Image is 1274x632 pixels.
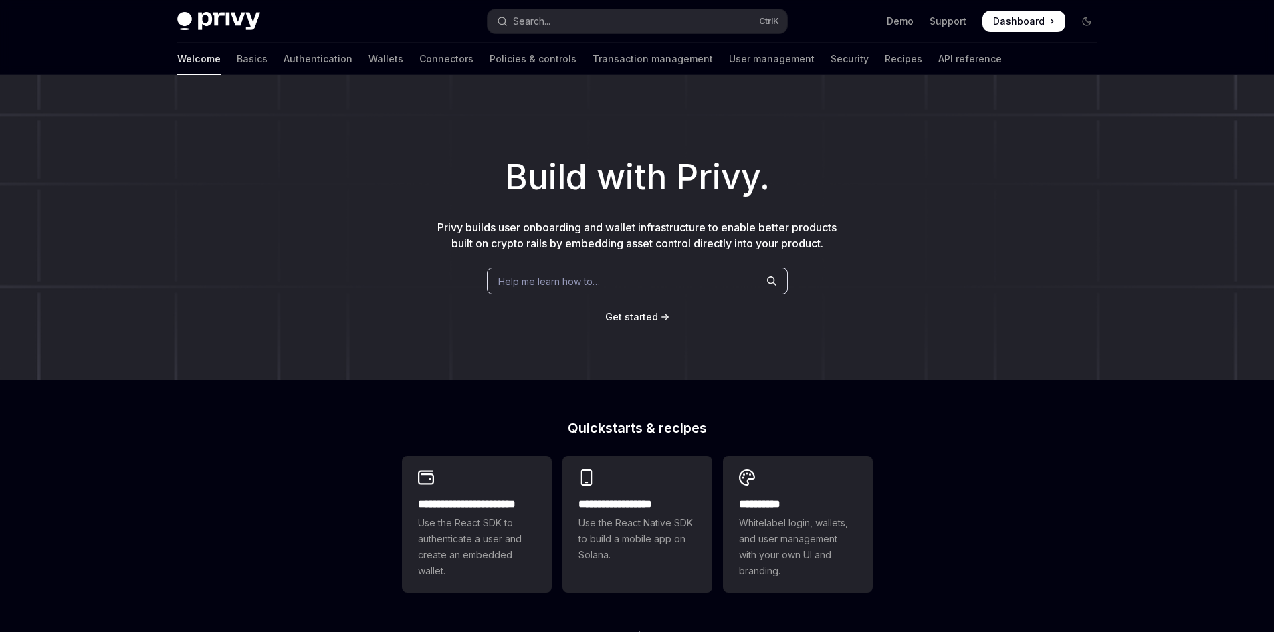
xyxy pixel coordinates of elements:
a: API reference [938,43,1002,75]
span: Use the React SDK to authenticate a user and create an embedded wallet. [418,515,536,579]
a: Authentication [284,43,352,75]
a: Recipes [885,43,922,75]
span: Help me learn how to… [498,274,600,288]
h2: Quickstarts & recipes [402,421,873,435]
span: Whitelabel login, wallets, and user management with your own UI and branding. [739,515,857,579]
a: Transaction management [593,43,713,75]
span: Privy builds user onboarding and wallet infrastructure to enable better products built on crypto ... [437,221,837,250]
a: Support [930,15,966,28]
span: Get started [605,311,658,322]
span: Use the React Native SDK to build a mobile app on Solana. [578,515,696,563]
a: **** *****Whitelabel login, wallets, and user management with your own UI and branding. [723,456,873,593]
a: User management [729,43,815,75]
a: Security [831,43,869,75]
a: Welcome [177,43,221,75]
a: Basics [237,43,268,75]
button: Toggle dark mode [1076,11,1097,32]
a: Policies & controls [490,43,576,75]
div: Search... [513,13,550,29]
span: Dashboard [993,15,1045,28]
a: Wallets [368,43,403,75]
h1: Build with Privy. [21,151,1253,203]
a: Demo [887,15,914,28]
span: Ctrl K [759,16,779,27]
a: Connectors [419,43,473,75]
a: **** **** **** ***Use the React Native SDK to build a mobile app on Solana. [562,456,712,593]
button: Open search [488,9,787,33]
a: Get started [605,310,658,324]
a: Dashboard [982,11,1065,32]
img: dark logo [177,12,260,31]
